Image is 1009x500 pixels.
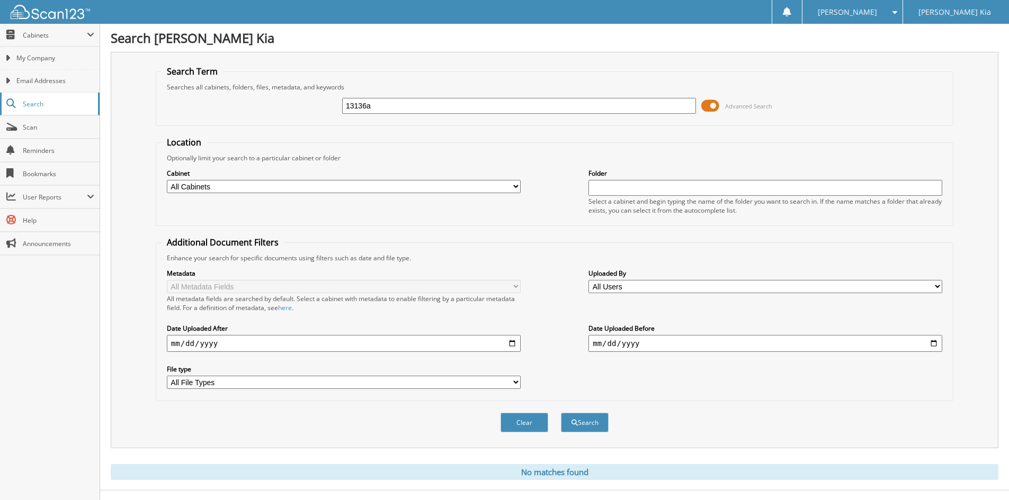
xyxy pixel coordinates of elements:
[918,9,991,15] span: [PERSON_NAME] Kia
[23,216,94,225] span: Help
[23,193,87,202] span: User Reports
[167,294,521,312] div: All metadata fields are searched by default. Select a cabinet with metadata to enable filtering b...
[561,413,609,432] button: Search
[167,169,521,178] label: Cabinet
[167,335,521,352] input: start
[167,324,521,333] label: Date Uploaded After
[162,137,207,148] legend: Location
[818,9,877,15] span: [PERSON_NAME]
[588,324,942,333] label: Date Uploaded Before
[162,83,948,92] div: Searches all cabinets, folders, files, metadata, and keywords
[111,29,998,47] h1: Search [PERSON_NAME] Kia
[588,197,942,215] div: Select a cabinet and begin typing the name of the folder you want to search in. If the name match...
[167,269,521,278] label: Metadata
[162,237,284,248] legend: Additional Document Filters
[162,153,948,162] div: Optionally limit your search to a particular cabinet or folder
[23,169,94,178] span: Bookmarks
[23,123,94,132] span: Scan
[111,464,998,480] div: No matches found
[11,5,90,19] img: scan123-logo-white.svg
[16,53,94,63] span: My Company
[501,413,548,432] button: Clear
[23,99,93,108] span: Search
[588,169,942,178] label: Folder
[588,335,942,352] input: end
[162,66,223,77] legend: Search Term
[23,146,94,155] span: Reminders
[23,239,94,248] span: Announcements
[956,449,1009,500] iframe: Chat Widget
[278,303,292,312] a: here
[162,253,948,262] div: Enhance your search for specific documents using filters such as date and file type.
[167,365,521,374] label: File type
[588,269,942,278] label: Uploaded By
[16,76,94,86] span: Email Addresses
[23,31,87,40] span: Cabinets
[725,102,772,110] span: Advanced Search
